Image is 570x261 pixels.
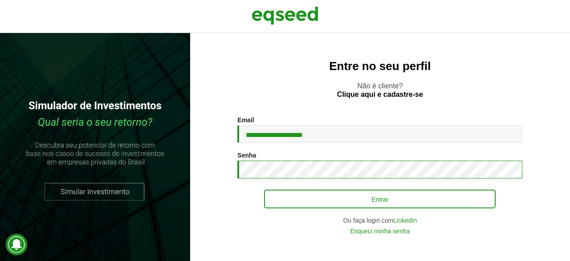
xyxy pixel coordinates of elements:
img: EqSeed Logo [252,4,318,27]
div: Ou faça login com [237,217,522,224]
a: Esqueci minha senha [350,228,410,234]
a: LinkedIn [393,217,417,224]
label: Senha [237,152,256,158]
button: Entrar [264,190,496,208]
h2: Entre no seu perfil [208,60,552,73]
p: Não é cliente? [208,82,552,99]
a: Clique aqui e cadastre-se [337,91,423,98]
label: Email [237,117,254,123]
